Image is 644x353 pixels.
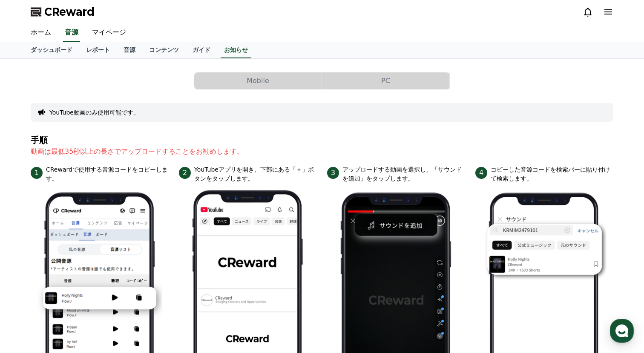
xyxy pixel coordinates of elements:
[31,167,43,179] span: 1
[142,42,186,58] a: コンテンツ
[491,165,613,183] p: コピーした音源コードを検索バーに貼り付けて検索します。
[44,5,95,19] span: CReward
[117,42,142,58] a: 音源
[79,42,117,58] a: レポート
[322,72,449,89] button: PC
[46,165,169,183] p: CRewardで使用する音源コードをコピーします。
[179,167,191,179] span: 2
[186,42,217,58] a: ガイド
[322,72,450,89] a: PC
[194,165,317,183] p: YouTubeアプリを開き、下部にある「＋」ボタンをタップします。
[22,283,37,290] span: ホーム
[132,283,142,290] span: 設定
[24,24,58,42] a: ホーム
[63,24,80,42] a: 音源
[194,72,322,89] button: Mobile
[24,42,79,58] a: ダッシュボード
[31,5,95,19] a: CReward
[73,283,93,290] span: チャット
[110,270,164,291] a: 設定
[49,108,139,117] button: YouTube動画のみ使用可能です。
[31,146,613,157] p: 動画は最低35秒以上の長さでアップロードすることをお勧めします。
[85,24,133,42] a: マイページ
[475,167,487,179] span: 4
[31,135,613,145] h4: 手順
[221,42,251,58] a: お知らせ
[56,270,110,291] a: チャット
[327,167,339,179] span: 3
[3,270,56,291] a: ホーム
[342,165,465,183] p: アップロードする動画を選択し、「サウンドを追加」をタップします。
